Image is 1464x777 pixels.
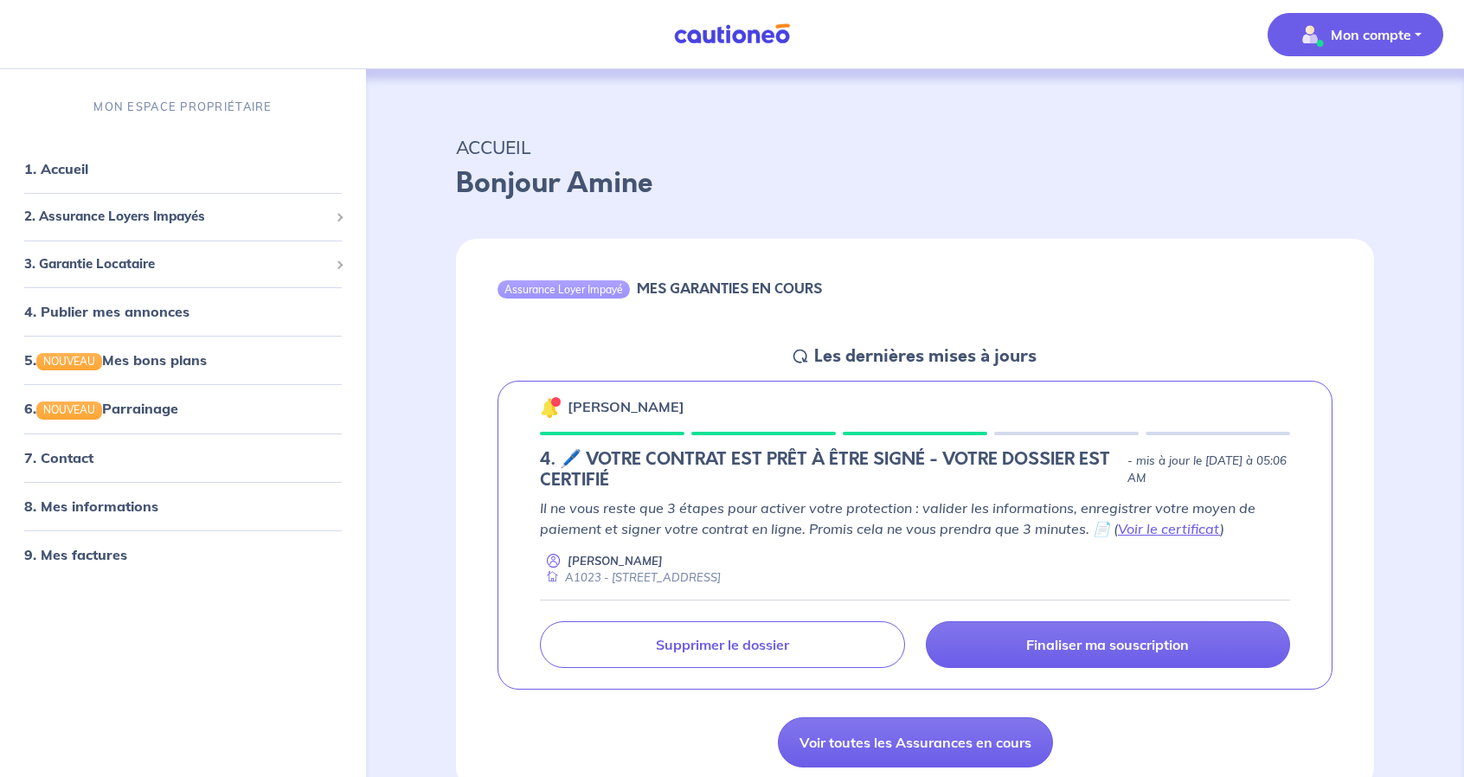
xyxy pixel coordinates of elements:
[1118,520,1220,537] a: Voir le certificat
[540,449,1120,491] h5: 4. 🖊️ VOTRE CONTRAT EST PRÊT À ÊTRE SIGNÉ - VOTRE DOSSIER EST CERTIFIÉ
[456,163,1374,204] p: Bonjour Amine
[7,440,359,474] div: 7. Contact
[24,400,178,417] a: 6.NOUVEAUParrainage
[7,391,359,426] div: 6.NOUVEAUParrainage
[1127,453,1290,487] p: - mis à jour le [DATE] à 05:06 AM
[7,488,359,523] div: 8. Mes informations
[1026,636,1189,653] p: Finaliser ma souscription
[667,23,797,45] img: Cautioneo
[24,545,127,562] a: 9. Mes factures
[778,717,1053,767] a: Voir toutes les Assurances en cours
[540,621,905,668] a: Supprimer le dossier
[7,536,359,571] div: 9. Mes factures
[7,200,359,234] div: 2. Assurance Loyers Impayés
[540,569,721,586] div: A1023 - [STREET_ADDRESS]
[24,448,93,466] a: 7. Contact
[637,280,822,297] h6: MES GARANTIES EN COURS
[24,207,329,227] span: 2. Assurance Loyers Impayés
[24,303,189,320] a: 4. Publier mes annonces
[7,151,359,186] div: 1. Accueil
[926,621,1291,668] a: Finaliser ma souscription
[24,497,158,514] a: 8. Mes informations
[7,343,359,377] div: 5.NOUVEAUMes bons plans
[568,396,684,417] p: [PERSON_NAME]
[456,132,1374,163] p: ACCUEIL
[24,254,329,273] span: 3. Garantie Locataire
[1296,21,1324,48] img: illu_account_valid_menu.svg
[24,351,207,369] a: 5.NOUVEAUMes bons plans
[7,247,359,280] div: 3. Garantie Locataire
[1268,13,1443,56] button: illu_account_valid_menu.svgMon compte
[1331,24,1411,45] p: Mon compte
[540,449,1290,491] div: state: CONTRACT-INFO-IN-PROGRESS, Context: NEW,CHOOSE-CERTIFICATE,ALONE,LESSOR-DOCUMENTS
[540,397,561,418] img: 🔔
[93,99,272,115] p: MON ESPACE PROPRIÉTAIRE
[24,160,88,177] a: 1. Accueil
[7,294,359,329] div: 4. Publier mes annonces
[568,553,663,569] p: [PERSON_NAME]
[814,346,1037,367] h5: Les dernières mises à jours
[656,636,789,653] p: Supprimer le dossier
[540,498,1290,539] p: Il ne vous reste que 3 étapes pour activer votre protection : valider les informations, enregistr...
[498,280,630,298] div: Assurance Loyer Impayé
